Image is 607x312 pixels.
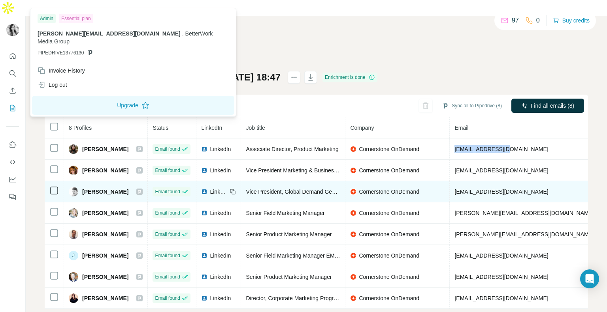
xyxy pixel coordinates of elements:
div: J [69,251,78,260]
span: [EMAIL_ADDRESS][DOMAIN_NAME] [454,167,548,174]
img: Avatar [69,144,78,154]
img: LinkedIn logo [201,189,207,195]
span: Cornerstone OnDemand [359,188,419,196]
span: Cornerstone OnDemand [359,294,419,302]
button: Enrich CSV [6,84,19,98]
div: Invoice History [38,67,85,75]
span: [PERSON_NAME] [82,273,128,281]
span: LinkedIn [210,166,231,174]
span: Status [153,125,168,131]
span: [PERSON_NAME] [82,166,128,174]
img: company-logo [350,146,356,152]
button: actions [288,71,300,84]
span: . [182,30,184,37]
span: [PERSON_NAME] [82,188,128,196]
span: [PERSON_NAME] [82,252,128,260]
span: LinkedIn [210,145,231,153]
img: LinkedIn logo [201,210,207,216]
img: Avatar [69,187,78,196]
span: Email found [155,167,180,174]
button: Upgrade [32,96,234,115]
span: LinkedIn [210,252,231,260]
span: Email found [155,295,180,302]
img: company-logo [350,210,356,216]
img: LinkedIn logo [201,167,207,174]
span: Job title [246,125,265,131]
span: Email found [155,252,180,259]
button: Feedback [6,190,19,204]
img: company-logo [350,274,356,280]
span: Email found [155,273,180,280]
span: Vice President Marketing & Business Development, EMEA [246,167,389,174]
span: Email found [155,188,180,195]
button: Sync all to Pipedrive (8) [437,100,507,112]
span: 8 Profiles [69,125,92,131]
img: company-logo [350,231,356,237]
img: Avatar [69,272,78,282]
span: Cornerstone OnDemand [359,145,419,153]
img: LinkedIn logo [201,231,207,237]
span: [PERSON_NAME] [82,145,128,153]
button: Buy credits [553,15,590,26]
img: Avatar [69,230,78,239]
span: [PERSON_NAME] [82,230,128,238]
img: company-logo [350,252,356,259]
span: Cornerstone OnDemand [359,252,419,260]
span: LinkedIn [201,125,222,131]
span: LinkedIn [210,209,231,217]
button: Use Surfe on LinkedIn [6,138,19,152]
span: [EMAIL_ADDRESS][DOMAIN_NAME] [454,295,548,301]
span: LinkedIn [210,230,231,238]
img: Avatar [69,166,78,175]
span: LinkedIn [210,273,231,281]
span: Cornerstone OnDemand [359,273,419,281]
img: company-logo [350,189,356,195]
span: Cornerstone OnDemand [359,230,419,238]
p: 0 [536,16,540,25]
img: Avatar [69,208,78,218]
span: PIPEDRIVE13776130 [38,49,84,56]
div: Admin [38,14,56,23]
img: Avatar [6,24,19,36]
div: Open Intercom Messenger [580,269,599,288]
span: Find all emails (8) [531,102,574,110]
img: Avatar [69,293,78,303]
span: Cornerstone OnDemand [359,166,419,174]
div: Enrichment is done [322,73,377,82]
span: [EMAIL_ADDRESS][DOMAIN_NAME] [454,274,548,280]
span: LinkedIn [210,294,231,302]
span: [EMAIL_ADDRESS][DOMAIN_NAME] [454,146,548,152]
img: LinkedIn logo [201,146,207,152]
span: Associate Director, Product Marketing [246,146,338,152]
span: Email found [155,209,180,217]
span: [PERSON_NAME][EMAIL_ADDRESS][DOMAIN_NAME] [38,30,181,37]
button: My lists [6,101,19,115]
span: Senior Product Marketing Manager [246,274,332,280]
span: Senior Field Marketing Manager [246,210,324,216]
button: Use Surfe API [6,155,19,169]
div: Log out [38,81,67,89]
img: LinkedIn logo [201,252,207,259]
span: [PERSON_NAME] [82,294,128,302]
div: Essential plan [59,14,93,23]
span: Email [454,125,468,131]
span: [PERSON_NAME][EMAIL_ADDRESS][DOMAIN_NAME] [454,210,594,216]
img: LinkedIn logo [201,295,207,301]
button: Dashboard [6,172,19,187]
p: 97 [512,16,519,25]
span: Company [350,125,374,131]
span: Cornerstone OnDemand [359,209,419,217]
span: Email found [155,146,180,153]
span: [PERSON_NAME] [82,209,128,217]
button: Find all emails (8) [511,99,584,113]
button: Search [6,66,19,80]
span: Vice President, Global Demand Generation, International Marketing [246,189,411,195]
span: [PERSON_NAME][EMAIL_ADDRESS][DOMAIN_NAME] [454,231,594,237]
button: Quick start [6,49,19,63]
span: Email found [155,231,180,238]
img: company-logo [350,167,356,174]
span: LinkedIn [210,188,227,196]
span: Senior Product Marketing Manager [246,231,332,237]
span: Director, Corporate Marketing Programs/ Demand Generation [246,295,397,301]
span: Senior Field Marketing Manager EMEA [GEOGRAPHIC_DATA] [246,252,401,259]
